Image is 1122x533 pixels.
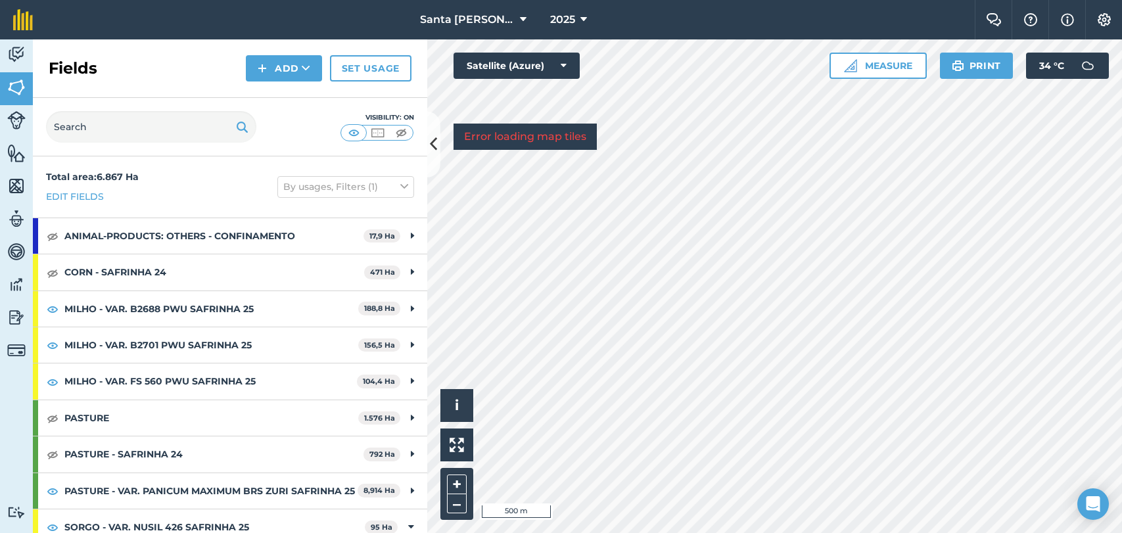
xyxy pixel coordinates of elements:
[1061,12,1074,28] img: svg+xml;base64,PHN2ZyB4bWxucz0iaHR0cDovL3d3dy53My5vcmcvMjAwMC9zdmciIHdpZHRoPSIxNyIgaGVpZ2h0PSIxNy...
[454,53,580,79] button: Satellite (Azure)
[47,265,58,281] img: svg+xml;base64,PHN2ZyB4bWxucz0iaHR0cDovL3d3dy53My5vcmcvMjAwMC9zdmciIHdpZHRoPSIxOCIgaGVpZ2h0PSIyNC...
[47,374,58,390] img: svg+xml;base64,PHN2ZyB4bWxucz0iaHR0cDovL3d3dy53My5vcmcvMjAwMC9zdmciIHdpZHRoPSIxOCIgaGVpZ2h0PSIyNC...
[64,473,358,509] strong: PASTURE - VAR. PANICUM MAXIMUM BRS ZURI SAFRINHA 25
[33,436,427,472] div: PASTURE - SAFRINHA 24792 Ha
[7,308,26,327] img: svg+xml;base64,PD94bWwgdmVyc2lvbj0iMS4wIiBlbmNvZGluZz0idXRmLTgiPz4KPCEtLSBHZW5lcmF0b3I6IEFkb2JlIE...
[33,473,427,509] div: PASTURE - VAR. PANICUM MAXIMUM BRS ZURI SAFRINHA 258,914 Ha
[369,231,395,241] strong: 17,9 Ha
[258,60,267,76] img: svg+xml;base64,PHN2ZyB4bWxucz0iaHR0cDovL3d3dy53My5vcmcvMjAwMC9zdmciIHdpZHRoPSIxNCIgaGVpZ2h0PSIyNC...
[7,176,26,196] img: svg+xml;base64,PHN2ZyB4bWxucz0iaHR0cDovL3d3dy53My5vcmcvMjAwMC9zdmciIHdpZHRoPSI1NiIgaGVpZ2h0PSI2MC...
[7,275,26,294] img: svg+xml;base64,PD94bWwgdmVyc2lvbj0iMS4wIiBlbmNvZGluZz0idXRmLTgiPz4KPCEtLSBHZW5lcmF0b3I6IEFkb2JlIE...
[420,12,515,28] span: Santa [PERSON_NAME]
[33,363,427,399] div: MILHO - VAR. FS 560 PWU SAFRINHA 25104,4 Ha
[464,129,586,145] p: Error loading map tiles
[393,126,409,139] img: svg+xml;base64,PHN2ZyB4bWxucz0iaHR0cDovL3d3dy53My5vcmcvMjAwMC9zdmciIHdpZHRoPSI1MCIgaGVpZ2h0PSI0MC...
[330,55,411,81] a: Set usage
[1075,53,1101,79] img: svg+xml;base64,PD94bWwgdmVyc2lvbj0iMS4wIiBlbmNvZGluZz0idXRmLTgiPz4KPCEtLSBHZW5lcmF0b3I6IEFkb2JlIE...
[33,254,427,290] div: CORN - SAFRINHA 24471 Ha
[447,494,467,513] button: –
[246,55,322,81] button: Add
[369,126,386,139] img: svg+xml;base64,PHN2ZyB4bWxucz0iaHR0cDovL3d3dy53My5vcmcvMjAwMC9zdmciIHdpZHRoPSI1MCIgaGVpZ2h0PSI0MC...
[346,126,362,139] img: svg+xml;base64,PHN2ZyB4bWxucz0iaHR0cDovL3d3dy53My5vcmcvMjAwMC9zdmciIHdpZHRoPSI1MCIgaGVpZ2h0PSI0MC...
[364,304,395,313] strong: 188,8 Ha
[369,450,395,459] strong: 792 Ha
[363,377,395,386] strong: 104,4 Ha
[7,45,26,64] img: svg+xml;base64,PD94bWwgdmVyc2lvbj0iMS4wIiBlbmNvZGluZz0idXRmLTgiPz4KPCEtLSBHZW5lcmF0b3I6IEFkb2JlIE...
[7,143,26,163] img: svg+xml;base64,PHN2ZyB4bWxucz0iaHR0cDovL3d3dy53My5vcmcvMjAwMC9zdmciIHdpZHRoPSI1NiIgaGVpZ2h0PSI2MC...
[47,446,58,462] img: svg+xml;base64,PHN2ZyB4bWxucz0iaHR0cDovL3d3dy53My5vcmcvMjAwMC9zdmciIHdpZHRoPSIxOCIgaGVpZ2h0PSIyNC...
[64,218,363,254] strong: ANIMAL-PRODUCTS: OTHERS - CONFINAMENTO
[1077,488,1109,520] div: Open Intercom Messenger
[455,397,459,413] span: i
[370,267,395,277] strong: 471 Ha
[33,291,427,327] div: MILHO - VAR. B2688 PWU SAFRINHA 25188,8 Ha
[7,341,26,359] img: svg+xml;base64,PD94bWwgdmVyc2lvbj0iMS4wIiBlbmNvZGluZz0idXRmLTgiPz4KPCEtLSBHZW5lcmF0b3I6IEFkb2JlIE...
[986,13,1002,26] img: Two speech bubbles overlapping with the left bubble in the forefront
[64,291,358,327] strong: MILHO - VAR. B2688 PWU SAFRINHA 25
[1026,53,1109,79] button: 34 °C
[952,58,964,74] img: svg+xml;base64,PHN2ZyB4bWxucz0iaHR0cDovL3d3dy53My5vcmcvMjAwMC9zdmciIHdpZHRoPSIxOSIgaGVpZ2h0PSIyNC...
[340,112,414,123] div: Visibility: On
[47,301,58,317] img: svg+xml;base64,PHN2ZyB4bWxucz0iaHR0cDovL3d3dy53My5vcmcvMjAwMC9zdmciIHdpZHRoPSIxOCIgaGVpZ2h0PSIyNC...
[940,53,1014,79] button: Print
[33,400,427,436] div: PASTURE1.576 Ha
[64,327,358,363] strong: MILHO - VAR. B2701 PWU SAFRINHA 25
[47,410,58,426] img: svg+xml;base64,PHN2ZyB4bWxucz0iaHR0cDovL3d3dy53My5vcmcvMjAwMC9zdmciIHdpZHRoPSIxOCIgaGVpZ2h0PSIyNC...
[447,475,467,494] button: +
[1023,13,1039,26] img: A question mark icon
[364,340,395,350] strong: 156,5 Ha
[64,436,363,472] strong: PASTURE - SAFRINHA 24
[46,111,256,143] input: Search
[7,111,26,129] img: svg+xml;base64,PD94bWwgdmVyc2lvbj0iMS4wIiBlbmNvZGluZz0idXRmLTgiPz4KPCEtLSBHZW5lcmF0b3I6IEFkb2JlIE...
[47,483,58,499] img: svg+xml;base64,PHN2ZyB4bWxucz0iaHR0cDovL3d3dy53My5vcmcvMjAwMC9zdmciIHdpZHRoPSIxOCIgaGVpZ2h0PSIyNC...
[13,9,33,30] img: fieldmargin Logo
[363,486,395,495] strong: 8,914 Ha
[371,522,392,532] strong: 95 Ha
[830,53,927,79] button: Measure
[49,58,97,79] h2: Fields
[1039,53,1064,79] span: 34 ° C
[364,413,395,423] strong: 1.576 Ha
[550,12,575,28] span: 2025
[46,189,104,204] a: Edit fields
[277,176,414,197] button: By usages, Filters (1)
[33,218,427,254] div: ANIMAL-PRODUCTS: OTHERS - CONFINAMENTO17,9 Ha
[7,78,26,97] img: svg+xml;base64,PHN2ZyB4bWxucz0iaHR0cDovL3d3dy53My5vcmcvMjAwMC9zdmciIHdpZHRoPSI1NiIgaGVpZ2h0PSI2MC...
[33,327,427,363] div: MILHO - VAR. B2701 PWU SAFRINHA 25156,5 Ha
[46,171,139,183] strong: Total area : 6.867 Ha
[7,242,26,262] img: svg+xml;base64,PD94bWwgdmVyc2lvbj0iMS4wIiBlbmNvZGluZz0idXRmLTgiPz4KPCEtLSBHZW5lcmF0b3I6IEFkb2JlIE...
[64,254,364,290] strong: CORN - SAFRINHA 24
[1096,13,1112,26] img: A cog icon
[47,228,58,244] img: svg+xml;base64,PHN2ZyB4bWxucz0iaHR0cDovL3d3dy53My5vcmcvMjAwMC9zdmciIHdpZHRoPSIxOCIgaGVpZ2h0PSIyNC...
[64,363,357,399] strong: MILHO - VAR. FS 560 PWU SAFRINHA 25
[47,337,58,353] img: svg+xml;base64,PHN2ZyB4bWxucz0iaHR0cDovL3d3dy53My5vcmcvMjAwMC9zdmciIHdpZHRoPSIxOCIgaGVpZ2h0PSIyNC...
[440,389,473,422] button: i
[7,506,26,519] img: svg+xml;base64,PD94bWwgdmVyc2lvbj0iMS4wIiBlbmNvZGluZz0idXRmLTgiPz4KPCEtLSBHZW5lcmF0b3I6IEFkb2JlIE...
[450,438,464,452] img: Four arrows, one pointing top left, one top right, one bottom right and the last bottom left
[844,59,857,72] img: Ruler icon
[64,400,358,436] strong: PASTURE
[7,209,26,229] img: svg+xml;base64,PD94bWwgdmVyc2lvbj0iMS4wIiBlbmNvZGluZz0idXRmLTgiPz4KPCEtLSBHZW5lcmF0b3I6IEFkb2JlIE...
[236,119,248,135] img: svg+xml;base64,PHN2ZyB4bWxucz0iaHR0cDovL3d3dy53My5vcmcvMjAwMC9zdmciIHdpZHRoPSIxOSIgaGVpZ2h0PSIyNC...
